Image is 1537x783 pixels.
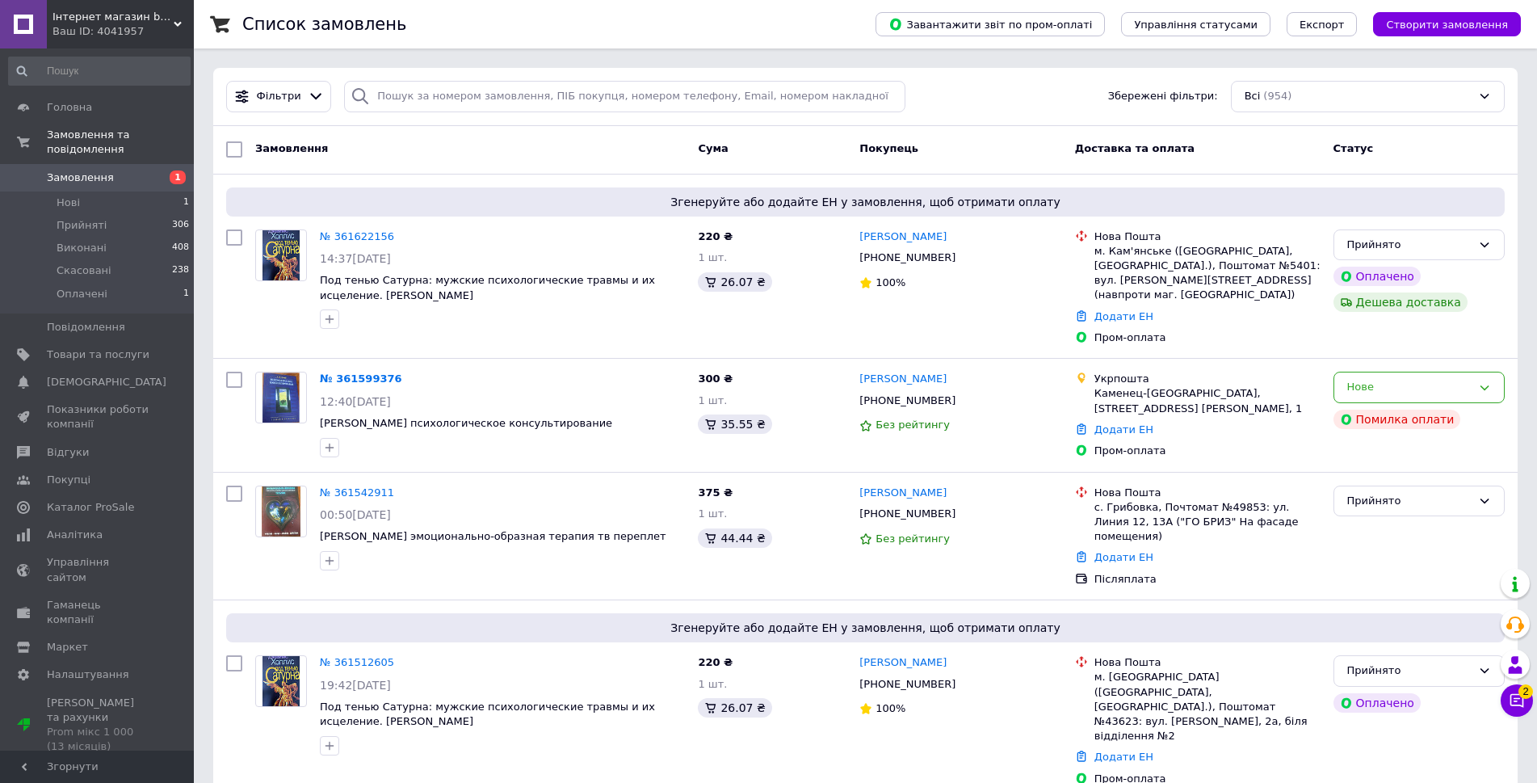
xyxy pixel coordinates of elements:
[183,196,189,210] span: 1
[1094,444,1321,458] div: Пром-оплата
[57,196,80,210] span: Нові
[57,287,107,301] span: Оплачені
[856,247,959,268] div: [PHONE_NUMBER]
[47,640,88,655] span: Маркет
[172,218,189,233] span: 306
[52,10,174,24] span: Інтернет магазин bookshop
[698,142,728,154] span: Cума
[1094,310,1153,322] a: Додати ЕН
[47,725,149,754] div: Prom мікс 1 000 (13 місяців)
[255,372,307,423] a: Фото товару
[57,241,107,255] span: Виконані
[1333,410,1461,429] div: Помилка оплати
[1347,493,1472,510] div: Прийнято
[859,229,947,245] a: [PERSON_NAME]
[888,17,1092,32] span: Завантажити звіт по пром-оплаті
[698,528,771,548] div: 44.44 ₴
[47,320,125,335] span: Повідомлення
[698,394,727,406] span: 1 шт.
[233,620,1498,636] span: Згенеруйте або додайте ЕН у замовлення, щоб отримати оплату
[876,702,905,714] span: 100%
[1386,19,1508,31] span: Створити замовлення
[320,274,655,301] a: Под тенью Сатурна: мужские психологические травмы и их исцеление. [PERSON_NAME]
[47,555,149,584] span: Управління сайтом
[1121,12,1270,36] button: Управління статусами
[1357,18,1521,30] a: Створити замовлення
[698,698,771,718] div: 26.07 ₴
[320,656,394,668] a: № 361512605
[1134,19,1258,31] span: Управління статусами
[320,395,391,408] span: 12:40[DATE]
[1333,293,1468,312] div: Дешева доставка
[859,142,918,154] span: Покупець
[262,656,300,706] img: Фото товару
[262,373,299,423] img: Фото товару
[1263,90,1291,102] span: (954)
[320,530,666,542] a: [PERSON_NAME] эмоционально-образная терапия тв переплет
[320,417,612,429] a: [PERSON_NAME] психологическое консультирование
[47,445,89,460] span: Відгуки
[233,194,1498,210] span: Згенеруйте або додайте ЕН у замовлення, щоб отримати оплату
[698,415,771,434] div: 35.55 ₴
[47,128,194,157] span: Замовлення та повідомлення
[1333,267,1421,286] div: Оплачено
[170,170,186,184] span: 1
[1094,330,1321,345] div: Пром-оплата
[47,100,92,115] span: Головна
[320,701,655,728] a: Под тенью Сатурна: мужские психологические травмы и их исцеление. [PERSON_NAME]
[1518,680,1533,694] span: 2
[859,655,947,671] a: [PERSON_NAME]
[1333,693,1421,713] div: Оплачено
[47,347,149,362] span: Товари та послуги
[47,500,134,515] span: Каталог ProSale
[183,287,189,301] span: 1
[320,486,394,499] a: № 361542911
[262,230,300,280] img: Фото товару
[876,276,905,288] span: 100%
[698,251,727,263] span: 1 шт.
[1094,670,1321,743] div: м. [GEOGRAPHIC_DATA] ([GEOGRAPHIC_DATA], [GEOGRAPHIC_DATA].), Поштомат №43623: вул. [PERSON_NAME]...
[47,696,149,755] span: [PERSON_NAME] та рахунки
[320,679,391,692] span: 19:42[DATE]
[1094,655,1321,670] div: Нова Пошта
[1347,379,1472,396] div: Нове
[320,373,402,385] a: № 361599376
[242,15,406,34] h1: Список замовлень
[57,218,107,233] span: Прийняті
[172,241,189,255] span: 408
[52,24,194,39] div: Ваш ID: 4041957
[255,229,307,281] a: Фото товару
[8,57,191,86] input: Пошук
[320,508,391,521] span: 00:50[DATE]
[320,230,394,242] a: № 361622156
[1094,372,1321,386] div: Укрпошта
[172,263,189,278] span: 238
[344,81,905,112] input: Пошук за номером замовлення, ПІБ покупця, номером телефону, Email, номером накладної
[47,667,129,682] span: Налаштування
[255,486,307,537] a: Фото товару
[262,486,301,537] img: Фото товару
[47,598,149,627] span: Гаманець компанії
[698,486,733,499] span: 375 ₴
[320,252,391,265] span: 14:37[DATE]
[698,678,727,690] span: 1 шт.
[1347,663,1472,680] div: Прийнято
[1094,551,1153,563] a: Додати ЕН
[57,263,111,278] span: Скасовані
[856,503,959,524] div: [PHONE_NUMBER]
[1094,229,1321,244] div: Нова Пошта
[698,230,733,242] span: 220 ₴
[1094,486,1321,500] div: Нова Пошта
[856,390,959,411] div: [PHONE_NUMBER]
[876,12,1105,36] button: Завантажити звіт по пром-оплаті
[1094,386,1321,415] div: Каменец-[GEOGRAPHIC_DATA], [STREET_ADDRESS] [PERSON_NAME], 1
[859,486,947,501] a: [PERSON_NAME]
[1287,12,1358,36] button: Експорт
[1094,423,1153,436] a: Додати ЕН
[1373,12,1521,36] button: Створити замовлення
[1108,89,1218,104] span: Збережені фільтри:
[1333,142,1374,154] span: Статус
